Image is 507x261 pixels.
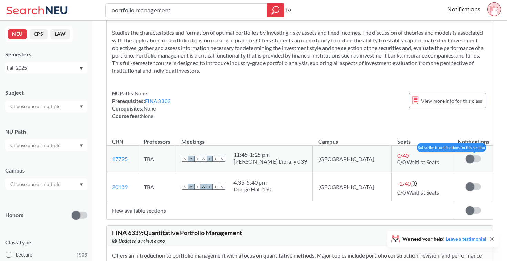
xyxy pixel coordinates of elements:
div: [PERSON_NAME] Library 039 [233,158,307,165]
span: None [143,105,156,112]
span: 0/0 Waitlist Seats [397,159,439,165]
input: Choose one or multiple [7,180,65,188]
svg: Dropdown arrow [80,183,83,186]
span: W [200,156,207,162]
svg: Dropdown arrow [80,67,83,70]
th: Seats [392,131,454,146]
div: Subject [5,89,87,96]
span: Class Type [5,239,87,246]
a: FINA 3303 [145,98,171,104]
a: Notifications [447,6,480,13]
div: NUPaths: Prerequisites: Corequisites: Course fees: [112,90,171,120]
a: 17795 [112,156,128,162]
div: Dodge Hall 150 [233,186,272,193]
div: Dropdown arrow [5,178,87,190]
div: Fall 2025Dropdown arrow [5,62,87,73]
td: TBA [138,146,176,172]
input: Choose one or multiple [7,102,65,111]
span: S [219,184,225,190]
span: W [200,184,207,190]
span: S [182,184,188,190]
span: F [213,156,219,162]
div: Semesters [5,51,87,58]
th: Notifications [454,131,493,146]
span: None [135,90,147,96]
span: 0 / 40 [397,152,409,159]
span: 0/0 Waitlist Seats [397,189,439,196]
div: CRN [112,138,123,145]
span: F [213,184,219,190]
a: Leave a testimonial [446,236,486,242]
input: Choose one or multiple [7,141,65,149]
span: T [194,184,200,190]
button: LAW [50,29,70,39]
div: Fall 2025 [7,64,79,72]
span: -1 / 40 [397,180,411,187]
span: 1909 [76,251,87,259]
span: FINA 6339 : Quantitative Portfolio Management [112,229,242,237]
td: TBA [138,172,176,201]
span: We need your help! [402,237,486,241]
th: Professors [138,131,176,146]
div: 11:45 - 1:25 pm [233,151,307,158]
svg: Dropdown arrow [80,105,83,108]
span: T [194,156,200,162]
a: 20189 [112,184,128,190]
span: M [188,156,194,162]
th: Meetings [176,131,312,146]
p: Honors [5,211,23,219]
div: Dropdown arrow [5,101,87,112]
span: T [207,184,213,190]
button: NEU [8,29,27,39]
div: Campus [5,167,87,174]
div: Dropdown arrow [5,139,87,151]
th: Campus [313,131,392,146]
input: Class, professor, course number, "phrase" [111,4,262,16]
span: T [207,156,213,162]
section: Studies the characteristics and formation of optimal portfolios by investing risky assets and fix... [112,29,487,74]
td: [GEOGRAPHIC_DATA] [313,172,392,201]
span: None [141,113,153,119]
td: [GEOGRAPHIC_DATA] [313,146,392,172]
svg: magnifying glass [271,6,280,15]
div: magnifying glass [267,3,284,17]
div: NU Path [5,128,87,135]
label: Lecture [6,250,87,259]
svg: Dropdown arrow [80,144,83,147]
span: M [188,184,194,190]
span: S [182,156,188,162]
div: 4:35 - 5:40 pm [233,179,272,186]
td: New available sections [107,201,454,220]
span: S [219,156,225,162]
span: Updated a minute ago [119,237,165,245]
button: CPS [30,29,48,39]
span: View more info for this class [421,96,482,105]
